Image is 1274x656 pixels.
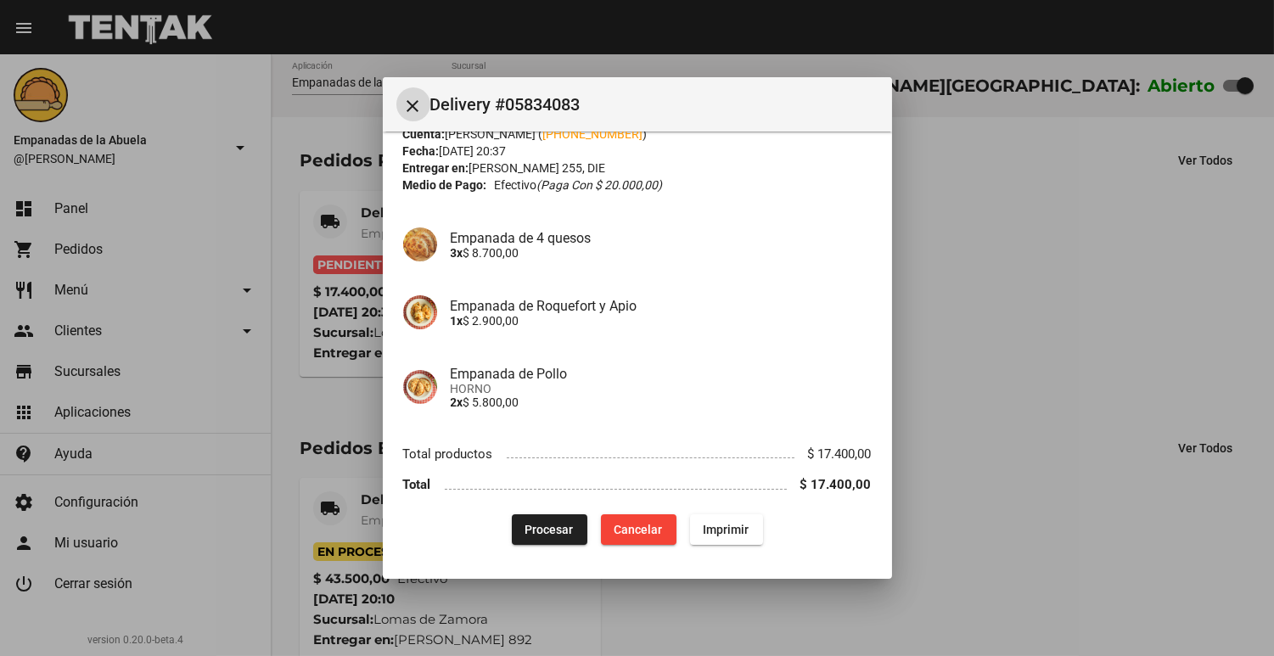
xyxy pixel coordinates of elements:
[403,370,437,404] img: 10349b5f-e677-4e10-aec3-c36b893dfd64.jpg
[494,177,662,193] span: Efectivo
[512,514,587,545] button: Procesar
[704,523,749,536] span: Imprimir
[403,227,437,261] img: 363ca94e-5ed4-4755-8df0-ca7d50f4a994.jpg
[396,87,430,121] button: Cerrar
[451,246,872,260] p: $ 8.700,00
[403,438,872,469] li: Total productos $ 17.400,00
[403,161,469,175] strong: Entregar en:
[536,178,662,192] i: (Paga con $ 20.000,00)
[451,314,872,328] p: $ 2.900,00
[615,523,663,536] span: Cancelar
[403,96,424,116] mat-icon: Cerrar
[543,127,643,141] a: [PHONE_NUMBER]
[403,160,872,177] div: [PERSON_NAME] 255, DIE
[451,366,872,382] h4: Empanada de Pollo
[403,295,437,329] img: d59fadef-f63f-4083-8943-9e902174ec49.jpg
[601,514,676,545] button: Cancelar
[451,395,463,409] b: 2x
[451,230,872,246] h4: Empanada de 4 quesos
[403,127,446,141] strong: Cuenta:
[525,523,574,536] span: Procesar
[403,469,872,501] li: Total $ 17.400,00
[451,382,872,395] span: HORNO
[451,246,463,260] b: 3x
[690,514,763,545] button: Imprimir
[403,144,440,158] strong: Fecha:
[403,143,872,160] div: [DATE] 20:37
[451,298,872,314] h4: Empanada de Roquefort y Apio
[430,91,878,118] span: Delivery #05834083
[403,177,487,193] strong: Medio de Pago:
[403,126,872,143] div: [PERSON_NAME] ( )
[451,314,463,328] b: 1x
[451,395,872,409] p: $ 5.800,00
